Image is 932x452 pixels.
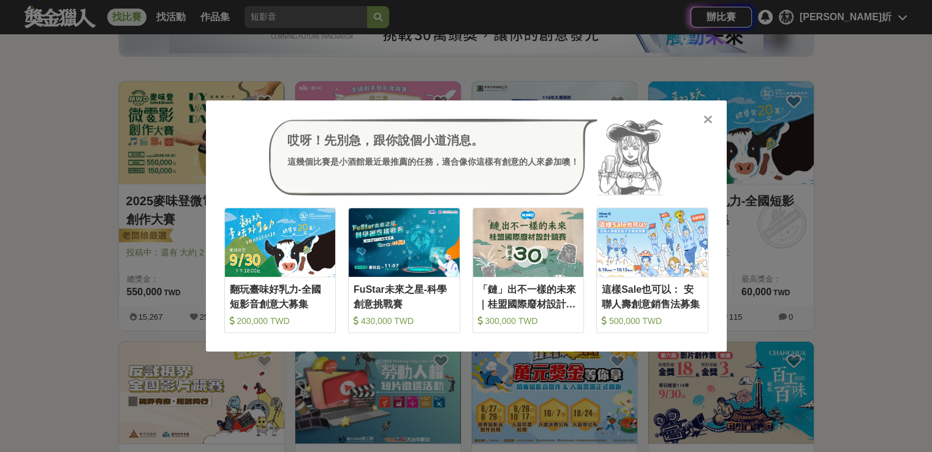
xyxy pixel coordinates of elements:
div: 500,000 TWD [602,315,703,327]
div: 翻玩臺味好乳力-全國短影音創意大募集 [230,282,331,310]
div: 這幾個比賽是小酒館最近最推薦的任務，適合像你這樣有創意的人來參加噢！ [287,156,579,168]
a: Cover Image翻玩臺味好乳力-全國短影音創意大募集 200,000 TWD [224,208,336,333]
div: 「鏈」出不一樣的未來｜桂盟國際廢材設計競賽 [478,282,579,310]
div: 200,000 TWD [230,315,331,327]
div: FuStar未來之星-科學創意挑戰賽 [354,282,455,310]
img: Cover Image [225,208,336,276]
a: Cover ImageFuStar未來之星-科學創意挑戰賽 430,000 TWD [348,208,460,333]
div: 這樣Sale也可以： 安聯人壽創意銷售法募集 [602,282,703,310]
img: Avatar [597,119,664,196]
a: Cover Image這樣Sale也可以： 安聯人壽創意銷售法募集 500,000 TWD [596,208,708,333]
div: 300,000 TWD [478,315,579,327]
div: 430,000 TWD [354,315,455,327]
img: Cover Image [473,208,584,276]
img: Cover Image [349,208,460,276]
a: Cover Image「鏈」出不一樣的未來｜桂盟國際廢材設計競賽 300,000 TWD [472,208,585,333]
img: Cover Image [597,208,708,276]
div: 哎呀！先別急，跟你說個小道消息。 [287,131,579,149]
